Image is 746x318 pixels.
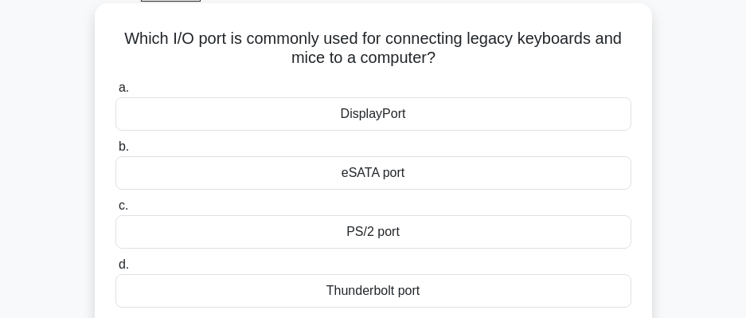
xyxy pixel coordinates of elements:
span: b. [119,139,129,153]
span: a. [119,80,129,94]
div: PS/2 port [115,215,631,249]
div: DisplayPort [115,97,631,131]
div: eSATA port [115,156,631,190]
span: d. [119,257,129,271]
h5: Which I/O port is commonly used for connecting legacy keyboards and mice to a computer? [114,29,633,69]
span: c. [119,198,128,212]
div: Thunderbolt port [115,274,631,308]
